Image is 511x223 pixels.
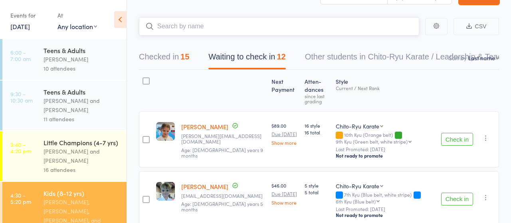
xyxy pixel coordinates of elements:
[208,48,285,69] button: Waiting to check in12
[336,122,379,130] div: Chito-Ryu Karate
[44,96,120,114] div: [PERSON_NAME] and [PERSON_NAME]
[44,165,120,174] div: 16 attendees
[271,122,299,145] div: $89.00
[10,91,33,103] time: 9:30 - 10:30 am
[336,212,435,218] div: Not ready to promote
[336,132,435,144] div: 10th Kyu (Orange belt)
[10,141,31,154] time: 3:40 - 4:20 pm
[44,46,120,55] div: Teens & Adults
[156,122,175,141] img: image1658743686.png
[454,18,499,35] button: CSV
[181,182,228,191] a: [PERSON_NAME]
[336,182,379,190] div: Chito-Ryu Karate
[277,52,285,61] div: 12
[44,55,120,64] div: [PERSON_NAME]
[336,199,376,204] div: 6th Kyu (Blue belt)
[305,182,329,189] span: 5 style
[271,182,299,205] div: $46.00
[333,73,438,108] div: Style
[181,133,265,145] small: Sarah.burton1@outlook.com
[336,206,435,212] small: Last Promoted: [DATE]
[468,54,495,62] div: Last name
[181,122,228,131] a: [PERSON_NAME]
[44,114,120,124] div: 11 attendees
[44,189,120,197] div: Kids (8-12 yrs)
[156,182,175,201] img: image1622180988.png
[336,152,435,159] div: Not ready to promote
[44,64,120,73] div: 10 attendees
[441,133,473,146] button: Check in
[441,193,473,205] button: Check in
[44,87,120,96] div: Teens & Adults
[181,200,263,213] span: Age: [DEMOGRAPHIC_DATA] years 5 months
[57,9,97,22] div: At
[10,49,31,62] time: 6:00 - 7:00 am
[10,192,31,205] time: 4:30 - 5:20 pm
[305,129,329,136] span: 16 total
[10,22,30,31] a: [DATE]
[305,93,329,104] div: since last grading
[268,73,302,108] div: Next Payment
[57,22,97,31] div: Any location
[139,17,419,36] input: Search by name
[10,9,50,22] div: Events for
[271,140,299,145] a: Show more
[336,146,435,152] small: Last Promoted: [DATE]
[449,54,467,62] label: Sort by
[336,85,435,91] div: Current / Next Rank
[2,81,127,130] a: 9:30 -10:30 amTeens & Adults[PERSON_NAME] and [PERSON_NAME]11 attendees
[271,131,299,137] small: Due [DATE]
[44,147,120,165] div: [PERSON_NAME] and [PERSON_NAME]
[271,200,299,205] a: Show more
[2,131,127,181] a: 3:40 -4:20 pmLittle Champions (4-7 yrs)[PERSON_NAME] and [PERSON_NAME]16 attendees
[271,191,299,197] small: Due [DATE]
[139,48,189,69] button: Checked in15
[180,52,189,61] div: 15
[181,193,265,199] small: reinalajara@hotmail.com
[336,192,435,204] div: 7th Kyu (Blue belt, white stripe)
[2,39,127,80] a: 6:00 -7:00 amTeens & Adults[PERSON_NAME]10 attendees
[336,139,408,144] div: 9th Kyu (Green belt, white stripe)
[305,189,329,195] span: 5 total
[181,146,263,159] span: Age: [DEMOGRAPHIC_DATA] years 9 months
[44,138,120,147] div: Little Champions (4-7 yrs)
[301,73,332,108] div: Atten­dances
[305,122,329,129] span: 16 style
